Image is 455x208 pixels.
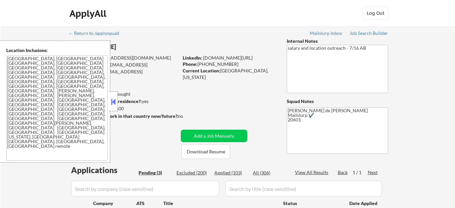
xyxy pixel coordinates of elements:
div: Pending (3) [139,169,172,176]
div: ApplyAll [69,8,108,19]
div: [EMAIL_ADDRESS][DOMAIN_NAME] [69,55,178,61]
div: Mailslurp Inbox [310,31,343,36]
div: [GEOGRAPHIC_DATA], [US_STATE] [183,67,276,80]
div: $110,500 [69,105,178,112]
div: Location Inclusions: [6,47,108,54]
div: Applied (103) [214,169,247,176]
div: All (306) [253,169,286,176]
div: 103 sent / 105 bought [69,91,178,97]
button: Log Out [362,7,389,20]
a: Mailslurp Inbox [310,31,343,37]
div: [EMAIL_ADDRESS][DOMAIN_NAME] [69,68,178,81]
div: yes [69,98,176,105]
div: Date Applied [349,200,378,207]
div: Company [93,200,136,207]
div: Back [338,169,348,176]
div: Job Search Builder [350,31,388,36]
a: Job Search Builder [350,31,388,37]
div: Squad Notes [287,98,388,105]
div: View All Results [295,169,330,176]
div: Applications [71,166,136,174]
div: Excluded (200) [176,169,209,176]
div: [PHONE_NUMBER] [183,61,276,67]
div: Title [163,200,277,207]
button: Add a Job Manually [181,130,247,142]
strong: Phone: [183,61,198,67]
input: Search by title (case sensitive) [226,181,382,196]
div: ← Return to /applysquad [68,31,125,36]
div: [EMAIL_ADDRESS][DOMAIN_NAME] [69,62,178,74]
a: [DOMAIN_NAME][URL] [203,55,253,61]
div: Next [368,169,378,176]
div: no [178,113,197,119]
input: Search by company (case sensitive) [71,181,219,196]
div: ATS [136,200,163,207]
div: [PERSON_NAME] [69,43,204,51]
strong: Current Location: [183,68,220,73]
strong: LinkedIn: [183,55,202,61]
a: ← Return to /applysquad [68,31,125,37]
div: Internal Notes [287,38,388,44]
strong: Will need Visa to work in that country now/future?: [69,113,179,119]
button: Download Resume [181,144,230,159]
div: 1 / 1 [353,169,368,176]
